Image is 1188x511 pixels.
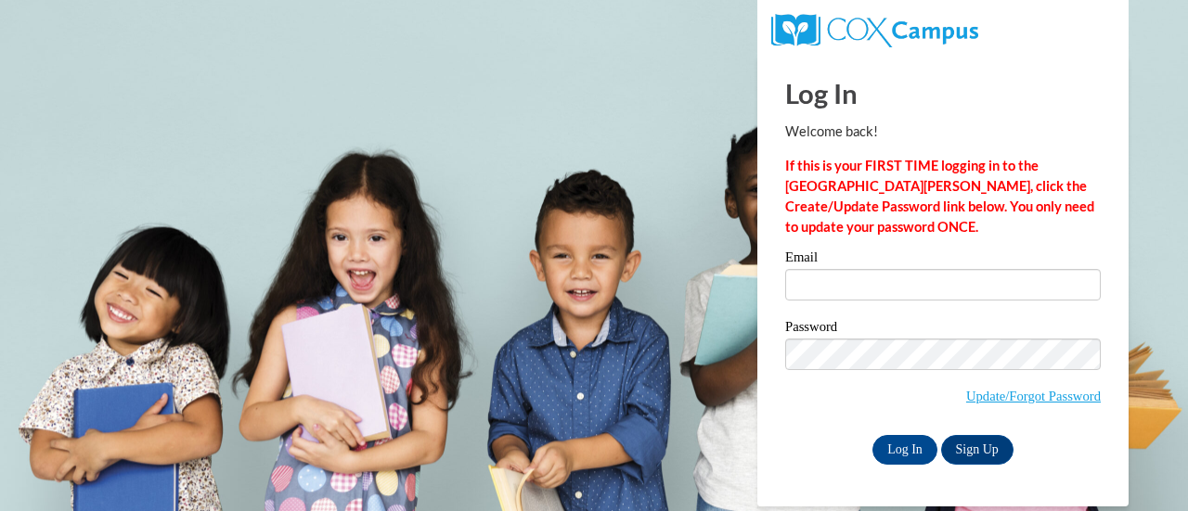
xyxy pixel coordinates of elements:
a: COX Campus [771,21,978,37]
p: Welcome back! [785,121,1101,142]
a: Sign Up [941,435,1014,465]
input: Log In [872,435,937,465]
label: Password [785,320,1101,339]
a: Update/Forgot Password [966,389,1101,403]
img: COX Campus [771,14,978,47]
h1: Log In [785,74,1101,112]
strong: If this is your FIRST TIME logging in to the [GEOGRAPHIC_DATA][PERSON_NAME], click the Create/Upd... [785,158,1094,235]
label: Email [785,250,1101,269]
